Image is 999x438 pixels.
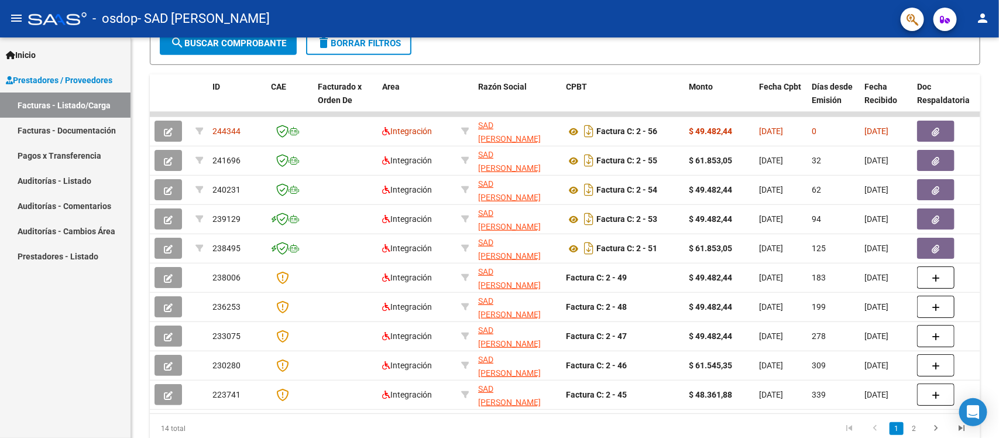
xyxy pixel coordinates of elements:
[864,82,897,105] span: Fecha Recibido
[478,238,541,261] span: SAD [PERSON_NAME]
[212,331,241,341] span: 233075
[478,353,557,378] div: 23324741984
[759,82,801,91] span: Fecha Cpbt
[377,74,456,126] datatable-header-cell: Area
[812,244,826,253] span: 125
[864,214,888,224] span: [DATE]
[212,273,241,282] span: 238006
[759,244,783,253] span: [DATE]
[860,74,912,126] datatable-header-cell: Fecha Recibido
[212,390,241,399] span: 223741
[812,331,826,341] span: 278
[212,244,241,253] span: 238495
[596,186,657,195] strong: Factura C: 2 - 54
[138,6,270,32] span: - SAD [PERSON_NAME]
[478,267,541,290] span: SAD [PERSON_NAME]
[478,177,557,202] div: 23324741984
[473,74,561,126] datatable-header-cell: Razón Social
[759,126,783,136] span: [DATE]
[382,214,432,224] span: Integración
[212,302,241,312] span: 236253
[759,273,783,282] span: [DATE]
[864,244,888,253] span: [DATE]
[689,156,732,165] strong: $ 61.853,05
[959,398,987,426] div: Open Intercom Messenger
[754,74,807,126] datatable-header-cell: Fecha Cpbt
[759,390,783,399] span: [DATE]
[812,185,821,194] span: 62
[759,331,783,341] span: [DATE]
[313,74,377,126] datatable-header-cell: Facturado x Orden De
[306,32,411,55] button: Borrar Filtros
[212,82,220,91] span: ID
[212,126,241,136] span: 244344
[478,208,541,231] span: SAD [PERSON_NAME]
[759,361,783,370] span: [DATE]
[566,331,627,341] strong: Factura C: 2 - 47
[212,185,241,194] span: 240231
[382,244,432,253] span: Integración
[581,122,596,141] i: Descargar documento
[838,422,860,435] a: go to first page
[478,207,557,231] div: 23324741984
[864,331,888,341] span: [DATE]
[478,150,541,173] span: SAD [PERSON_NAME]
[812,390,826,399] span: 339
[478,324,557,348] div: 23324741984
[382,390,432,399] span: Integración
[917,82,970,105] span: Doc Respaldatoria
[596,215,657,224] strong: Factura C: 2 - 53
[581,151,596,170] i: Descargar documento
[478,179,541,202] span: SAD [PERSON_NAME]
[907,422,921,435] a: 2
[759,185,783,194] span: [DATE]
[382,302,432,312] span: Integración
[478,296,541,319] span: SAD [PERSON_NAME]
[9,11,23,25] mat-icon: menu
[478,121,541,143] span: SAD [PERSON_NAME]
[212,361,241,370] span: 230280
[759,156,783,165] span: [DATE]
[317,38,401,49] span: Borrar Filtros
[689,82,713,91] span: Monto
[561,74,684,126] datatable-header-cell: CPBT
[382,156,432,165] span: Integración
[596,127,657,136] strong: Factura C: 2 - 56
[925,422,947,435] a: go to next page
[812,361,826,370] span: 309
[478,119,557,143] div: 23324741984
[170,36,184,50] mat-icon: search
[6,49,36,61] span: Inicio
[864,156,888,165] span: [DATE]
[864,185,888,194] span: [DATE]
[208,74,266,126] datatable-header-cell: ID
[478,326,541,348] span: SAD [PERSON_NAME]
[170,38,286,49] span: Buscar Comprobante
[807,74,860,126] datatable-header-cell: Días desde Emisión
[596,156,657,166] strong: Factura C: 2 - 55
[864,126,888,136] span: [DATE]
[759,214,783,224] span: [DATE]
[271,82,286,91] span: CAE
[689,185,732,194] strong: $ 49.482,44
[976,11,990,25] mat-icon: person
[317,36,331,50] mat-icon: delete
[864,273,888,282] span: [DATE]
[864,422,886,435] a: go to previous page
[689,361,732,370] strong: $ 61.545,35
[864,361,888,370] span: [DATE]
[382,126,432,136] span: Integración
[318,82,362,105] span: Facturado x Orden De
[566,82,587,91] span: CPBT
[950,422,973,435] a: go to last page
[890,422,904,435] a: 1
[812,302,826,312] span: 199
[812,126,816,136] span: 0
[864,302,888,312] span: [DATE]
[382,331,432,341] span: Integración
[478,355,541,378] span: SAD [PERSON_NAME]
[6,74,112,87] span: Prestadores / Proveedores
[689,214,732,224] strong: $ 49.482,44
[478,384,541,407] span: SAD [PERSON_NAME]
[382,273,432,282] span: Integración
